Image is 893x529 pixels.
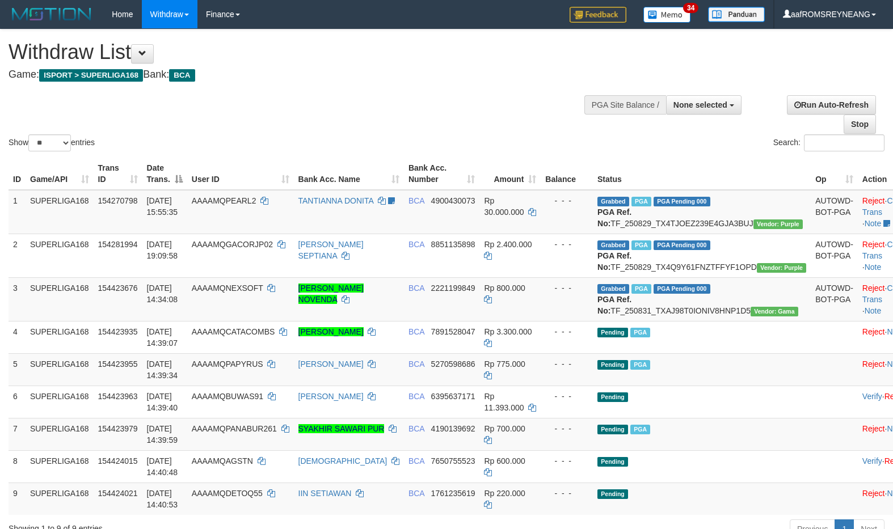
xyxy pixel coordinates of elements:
[98,196,138,205] span: 154270798
[811,158,858,190] th: Op: activate to sort column ascending
[654,240,710,250] span: PGA Pending
[545,326,588,337] div: - - -
[484,424,525,433] span: Rp 700.000
[298,196,374,205] a: TANTIANNA DONITA
[630,328,650,337] span: Marked by aafsoycanthlai
[26,483,94,515] td: SUPERLIGA168
[484,392,524,412] span: Rp 11.393.000
[862,489,885,498] a: Reject
[187,158,294,190] th: User ID: activate to sort column ascending
[545,239,588,250] div: - - -
[484,240,532,249] span: Rp 2.400.000
[597,240,629,250] span: Grabbed
[431,240,475,249] span: Copy 8851135898 to clipboard
[192,327,275,336] span: AAAAMQCATACOMBS
[98,424,138,433] span: 154423979
[597,197,629,206] span: Grabbed
[192,456,253,465] span: AAAAMQAGSTN
[545,455,588,467] div: - - -
[9,69,584,81] h4: Game: Bank:
[192,196,256,205] span: AAAAMQPEARL2
[26,353,94,386] td: SUPERLIGA168
[408,489,424,498] span: BCA
[862,196,885,205] a: Reject
[597,425,628,434] span: Pending
[9,418,26,450] td: 7
[708,7,765,22] img: panduan.png
[631,197,651,206] span: Marked by aafmaleo
[98,456,138,465] span: 154424015
[9,386,26,418] td: 6
[541,158,593,190] th: Balance
[9,450,26,483] td: 8
[408,196,424,205] span: BCA
[298,359,364,369] a: [PERSON_NAME]
[9,483,26,515] td: 9
[431,327,475,336] span: Copy 7891528047 to clipboard
[26,234,94,277] td: SUPERLIGA168
[597,489,628,499] span: Pending
[408,283,424,293] span: BCA
[26,418,94,450] td: SUPERLIGA168
[584,95,666,115] div: PGA Site Balance /
[431,424,475,433] span: Copy 4190139692 to clipboard
[545,488,588,499] div: - - -
[147,327,178,348] span: [DATE] 14:39:07
[147,283,178,304] span: [DATE] 14:34:08
[844,115,876,134] a: Stop
[431,456,475,465] span: Copy 7650755523 to clipboard
[484,327,532,336] span: Rp 3.300.000
[294,158,404,190] th: Bank Acc. Name: activate to sort column ascending
[757,263,806,273] span: Vendor URL: https://trx4.1velocity.biz
[26,190,94,234] td: SUPERLIGA168
[9,277,26,321] td: 3
[9,321,26,353] td: 4
[9,134,95,151] label: Show entries
[192,392,263,401] span: AAAAMQBUWAS91
[147,196,178,217] span: [DATE] 15:55:35
[404,158,480,190] th: Bank Acc. Number: activate to sort column ascending
[865,219,882,228] a: Note
[28,134,71,151] select: Showentries
[773,134,884,151] label: Search:
[431,392,475,401] span: Copy 6395637171 to clipboard
[597,457,628,467] span: Pending
[192,489,263,498] span: AAAAMQDETOQ55
[431,489,475,498] span: Copy 1761235619 to clipboard
[862,392,882,401] a: Verify
[408,456,424,465] span: BCA
[631,284,651,294] span: Marked by aafsoycanthlai
[431,359,475,369] span: Copy 5270598686 to clipboard
[484,456,525,465] span: Rp 600.000
[484,196,524,217] span: Rp 30.000.000
[570,7,626,23] img: Feedback.jpg
[26,158,94,190] th: Game/API: activate to sort column ascending
[631,240,651,250] span: Marked by aafnonsreyleab
[862,424,885,433] a: Reject
[147,424,178,445] span: [DATE] 14:39:59
[147,240,178,260] span: [DATE] 19:09:58
[147,456,178,477] span: [DATE] 14:40:48
[484,283,525,293] span: Rp 800.000
[98,489,138,498] span: 154424021
[597,392,628,402] span: Pending
[408,327,424,336] span: BCA
[298,424,385,433] a: SYAKHIR SAWARI PUR
[643,7,691,23] img: Button%20Memo.svg
[39,69,143,82] span: ISPORT > SUPERLIGA168
[787,95,876,115] a: Run Auto-Refresh
[484,489,525,498] span: Rp 220.000
[811,277,858,321] td: AUTOWD-BOT-PGA
[26,277,94,321] td: SUPERLIGA168
[862,359,885,369] a: Reject
[98,240,138,249] span: 154281994
[654,197,710,206] span: PGA Pending
[597,284,629,294] span: Grabbed
[298,392,364,401] a: [PERSON_NAME]
[597,251,631,272] b: PGA Ref. No:
[408,392,424,401] span: BCA
[147,392,178,412] span: [DATE] 14:39:40
[593,277,811,321] td: TF_250831_TXAJ98T0IONIV8HNP1D5
[298,456,387,465] a: [DEMOGRAPHIC_DATA]
[192,424,277,433] span: AAAAMQPANABUR261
